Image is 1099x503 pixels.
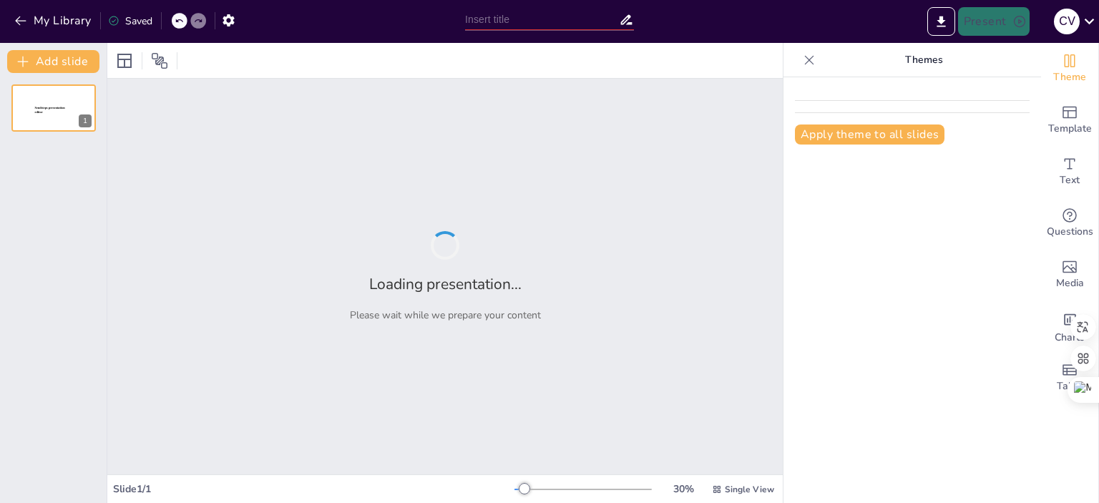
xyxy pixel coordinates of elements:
[958,7,1030,36] button: Present
[1054,9,1080,34] div: C V
[108,14,152,28] div: Saved
[1056,275,1084,291] span: Media
[151,52,168,69] span: Position
[7,50,99,73] button: Add slide
[465,9,619,30] input: Insert title
[369,274,522,294] h2: Loading presentation...
[927,7,955,36] button: Export to PowerPoint
[1041,197,1098,249] div: Get real-time input from your audience
[1060,172,1080,188] span: Text
[1041,94,1098,146] div: Add ready made slides
[350,308,541,322] p: Please wait while we prepare your content
[1047,224,1093,240] span: Questions
[1053,69,1086,85] span: Theme
[113,49,136,72] div: Layout
[11,84,96,132] div: 1
[1041,146,1098,197] div: Add text boxes
[1054,7,1080,36] button: C V
[666,482,700,496] div: 30 %
[821,43,1027,77] p: Themes
[1055,330,1085,346] span: Charts
[1041,352,1098,404] div: Add a table
[1041,301,1098,352] div: Add charts and graphs
[113,482,514,496] div: Slide 1 / 1
[725,484,774,495] span: Single View
[79,114,92,127] div: 1
[35,107,65,114] span: Sendsteps presentation editor
[1041,43,1098,94] div: Change the overall theme
[795,124,944,145] button: Apply theme to all slides
[1041,249,1098,301] div: Add images, graphics, shapes or video
[11,9,97,32] button: My Library
[1048,121,1092,137] span: Template
[1057,379,1083,394] span: Table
